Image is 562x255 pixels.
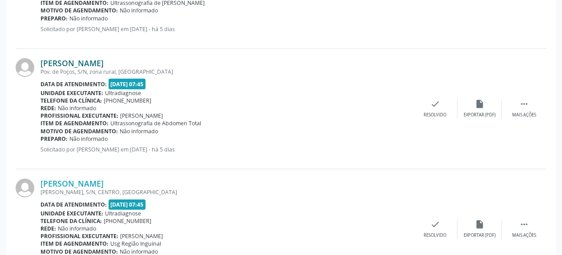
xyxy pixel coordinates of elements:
b: Rede: [40,225,56,232]
div: Mais ações [512,232,536,239]
b: Item de agendamento: [40,120,109,127]
b: Telefone da clínica: [40,97,102,104]
img: img [16,179,34,197]
b: Data de atendimento: [40,201,107,208]
div: [PERSON_NAME], S/N, CENTRO, [GEOGRAPHIC_DATA] [40,188,413,196]
b: Profissional executante: [40,112,118,120]
b: Motivo de agendamento: [40,127,118,135]
span: [PHONE_NUMBER] [104,217,151,225]
b: Item de agendamento: [40,240,109,247]
div: Pov. de Poços, S/N, zona rural, [GEOGRAPHIC_DATA] [40,68,413,76]
b: Motivo de agendamento: [40,7,118,14]
i: check [430,219,440,229]
span: Não informado [69,15,108,22]
span: [DATE] 07:45 [109,79,146,89]
a: [PERSON_NAME] [40,179,104,188]
img: img [16,58,34,77]
b: Unidade executante: [40,89,103,97]
i: insert_drive_file [475,219,485,229]
span: [PHONE_NUMBER] [104,97,151,104]
span: [PERSON_NAME] [120,112,163,120]
span: [PERSON_NAME] [120,232,163,240]
b: Preparo: [40,15,68,22]
span: Não informado [58,104,96,112]
span: Ultradiagnose [105,210,141,217]
div: Mais ações [512,112,536,118]
b: Unidade executante: [40,210,103,217]
span: Ultradiagnose [105,89,141,97]
b: Preparo: [40,135,68,143]
b: Telefone da clínica: [40,217,102,225]
span: Não informado [120,7,158,14]
b: Rede: [40,104,56,112]
span: Ultrassonografia de Abdomen Total [110,120,201,127]
i: check [430,99,440,109]
span: [DATE] 07:45 [109,199,146,210]
p: Solicitado por [PERSON_NAME] em [DATE] - há 5 dias [40,146,413,153]
i:  [519,99,529,109]
span: Usg Região Inguinal [110,240,161,247]
i: insert_drive_file [475,99,485,109]
div: Resolvido [424,232,446,239]
b: Profissional executante: [40,232,118,240]
span: Não informado [120,127,158,135]
span: Não informado [69,135,108,143]
p: Solicitado por [PERSON_NAME] em [DATE] - há 5 dias [40,25,413,33]
div: Exportar (PDF) [464,112,496,118]
b: Data de atendimento: [40,80,107,88]
i:  [519,219,529,229]
div: Exportar (PDF) [464,232,496,239]
div: Resolvido [424,112,446,118]
a: [PERSON_NAME] [40,58,104,68]
span: Não informado [58,225,96,232]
